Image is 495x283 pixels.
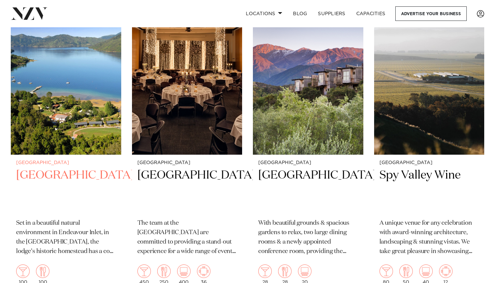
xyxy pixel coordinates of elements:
img: theatre.png [419,264,433,278]
img: nzv-logo.png [11,7,47,20]
img: cocktail.png [16,264,30,278]
small: [GEOGRAPHIC_DATA] [258,160,358,165]
small: [GEOGRAPHIC_DATA] [379,160,479,165]
p: Set in a beautiful natural environment in Endeavour Inlet, in the [GEOGRAPHIC_DATA], the lodge’s ... [16,219,116,256]
a: SUPPLIERS [312,6,351,21]
small: [GEOGRAPHIC_DATA] [16,160,116,165]
a: Locations [240,6,288,21]
img: cocktail.png [258,264,272,278]
h2: Spy Valley Wine [379,168,479,213]
p: A unique venue for any celebration with award-winning architecture, landscaping & stunning vistas... [379,219,479,256]
img: dining.png [399,264,413,278]
h2: [GEOGRAPHIC_DATA] [137,168,237,213]
img: cocktail.png [379,264,393,278]
img: cocktail.png [137,264,151,278]
img: meeting.png [439,264,453,278]
p: The team at the [GEOGRAPHIC_DATA] are committed to providing a stand-out experience for a wide ra... [137,219,237,256]
img: dining.png [278,264,292,278]
a: BLOG [288,6,312,21]
img: theatre.png [298,264,311,278]
a: Capacities [351,6,391,21]
p: With beautiful grounds & spacious gardens to relax, two large dining rooms & a newly appointed co... [258,219,358,256]
img: theatre.png [177,264,191,278]
h2: [GEOGRAPHIC_DATA] [258,168,358,213]
img: meeting.png [197,264,210,278]
h2: [GEOGRAPHIC_DATA] [16,168,116,213]
small: [GEOGRAPHIC_DATA] [137,160,237,165]
a: Advertise your business [395,6,467,21]
img: dining.png [157,264,171,278]
img: dining.png [36,264,49,278]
